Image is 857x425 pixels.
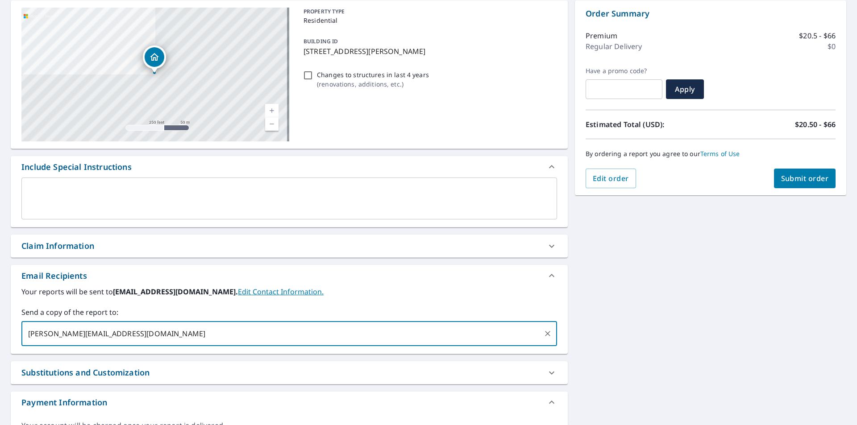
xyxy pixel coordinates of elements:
[304,46,553,57] p: [STREET_ADDRESS][PERSON_NAME]
[317,70,429,79] p: Changes to structures in last 4 years
[673,84,697,94] span: Apply
[304,37,338,45] p: BUILDING ID
[799,30,836,41] p: $20.5 - $66
[11,361,568,384] div: Substitutions and Customization
[586,41,642,52] p: Regular Delivery
[304,16,553,25] p: Residential
[781,173,829,183] span: Submit order
[795,119,836,130] p: $20.50 - $66
[21,396,107,408] div: Payment Information
[21,161,132,173] div: Include Special Instructions
[593,173,629,183] span: Edit order
[265,104,279,117] a: Current Level 17, Zoom In
[11,265,568,286] div: Email Recipients
[586,30,617,41] p: Premium
[265,117,279,131] a: Current Level 17, Zoom Out
[317,79,429,89] p: ( renovations, additions, etc. )
[586,8,836,20] p: Order Summary
[21,270,87,282] div: Email Recipients
[238,287,324,297] a: EditContactInfo
[586,67,662,75] label: Have a promo code?
[304,8,553,16] p: PROPERTY TYPE
[21,307,557,318] label: Send a copy of the report to:
[143,45,166,73] div: Dropped pin, building 1, Residential property, 100 E Beil Ave Nazareth, PA 18064
[586,150,836,158] p: By ordering a report you agree to our
[774,169,836,188] button: Submit order
[586,169,636,188] button: Edit order
[11,235,568,257] div: Claim Information
[21,367,150,379] div: Substitutions and Customization
[666,79,704,99] button: Apply
[21,286,557,297] label: Your reports will be sent to
[541,327,554,340] button: Clear
[11,156,568,177] div: Include Special Instructions
[21,240,94,252] div: Claim Information
[828,41,836,52] p: $0
[11,392,568,413] div: Payment Information
[586,119,711,130] p: Estimated Total (USD):
[113,287,238,297] b: [EMAIL_ADDRESS][DOMAIN_NAME].
[700,149,740,158] a: Terms of Use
